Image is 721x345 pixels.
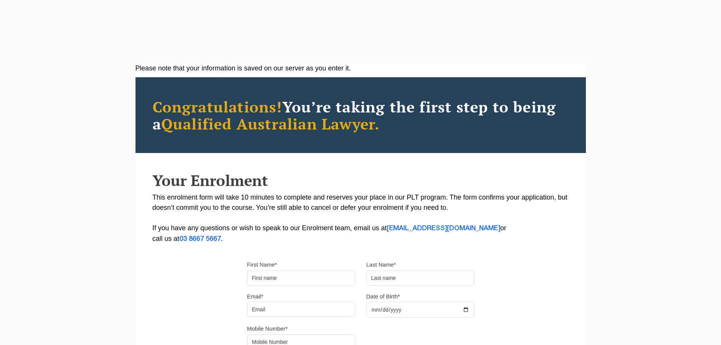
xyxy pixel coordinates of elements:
a: 03 8667 5667 [179,236,221,242]
input: Email [247,302,355,317]
div: Please note that your information is saved on our server as you enter it. [135,63,586,73]
span: Congratulations! [153,97,282,117]
input: Last name [366,270,474,286]
input: First name [247,270,355,286]
p: This enrolment form will take 10 minutes to complete and reserves your place in our PLT program. ... [153,192,569,244]
a: [PERSON_NAME] Centre for Law [17,8,101,44]
label: Email* [247,293,263,300]
a: [EMAIL_ADDRESS][DOMAIN_NAME] [387,225,500,231]
label: Date of Birth* [366,293,400,300]
label: Mobile Number* [247,325,288,333]
h2: You’re taking the first step to being a [153,98,569,132]
h2: Your Enrolment [153,172,569,189]
label: First Name* [247,261,277,269]
label: Last Name* [366,261,396,269]
span: Qualified Australian Lawyer. [161,114,380,134]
